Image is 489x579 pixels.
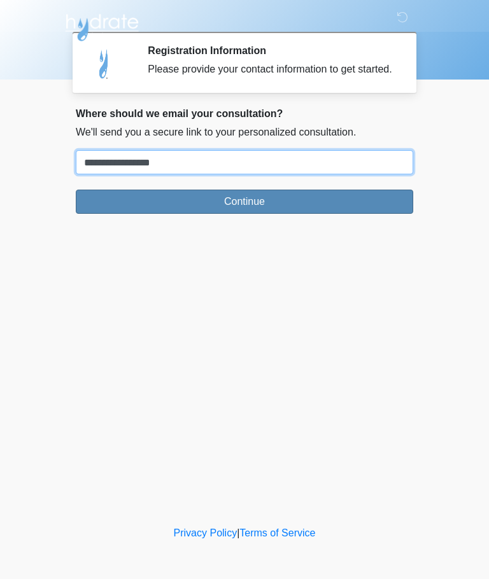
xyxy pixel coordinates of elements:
h2: Where should we email your consultation? [76,108,413,120]
a: Privacy Policy [174,527,237,538]
img: Agent Avatar [85,45,124,83]
div: Please provide your contact information to get started. [148,62,394,77]
a: Terms of Service [239,527,315,538]
p: We'll send you a secure link to your personalized consultation. [76,125,413,140]
button: Continue [76,190,413,214]
a: | [237,527,239,538]
img: Hydrate IV Bar - Arcadia Logo [63,10,141,42]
